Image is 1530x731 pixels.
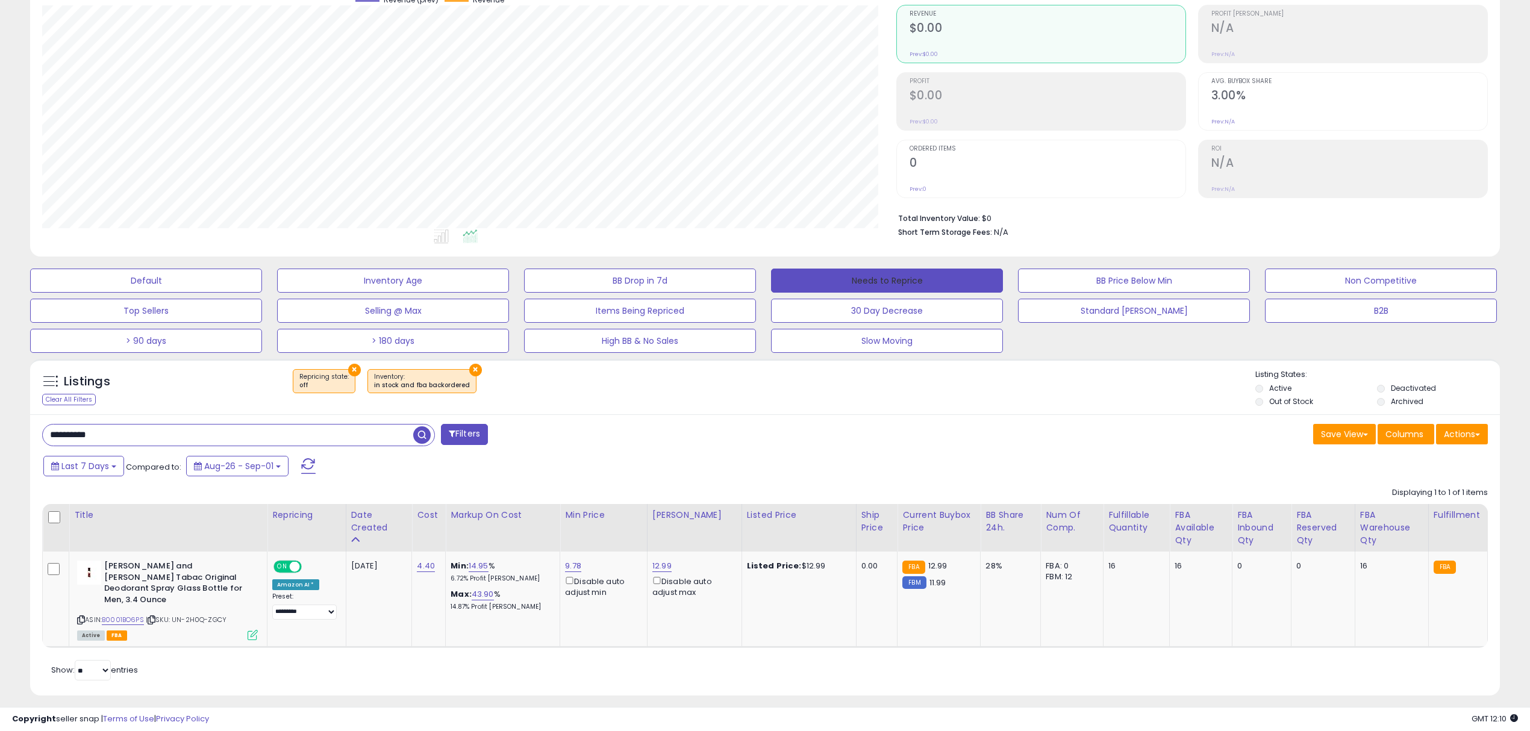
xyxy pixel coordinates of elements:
span: All listings currently available for purchase on Amazon [77,630,105,641]
div: seller snap | | [12,714,209,725]
button: Aug-26 - Sep-01 [186,456,289,476]
div: 0 [1296,561,1345,571]
div: Num of Comp. [1046,509,1098,534]
li: $0 [898,210,1479,225]
span: N/A [994,226,1008,238]
label: Deactivated [1391,383,1436,393]
small: Prev: N/A [1211,118,1235,125]
div: Amazon AI * [272,579,319,590]
span: Columns [1385,428,1423,440]
button: Selling @ Max [277,299,509,323]
button: Items Being Repriced [524,299,756,323]
div: 0 [1237,561,1282,571]
strong: Copyright [12,713,56,724]
div: BB Share 24h. [985,509,1035,534]
a: Terms of Use [103,713,154,724]
h2: N/A [1211,156,1487,172]
div: FBA Reserved Qty [1296,509,1349,547]
button: Save View [1313,424,1376,444]
span: OFF [300,562,319,572]
button: Standard [PERSON_NAME] [1018,299,1250,323]
div: FBA Available Qty [1175,509,1227,547]
h2: 3.00% [1211,89,1487,105]
small: Prev: N/A [1211,185,1235,193]
div: $12.99 [747,561,847,571]
span: ON [275,562,290,572]
button: Top Sellers [30,299,262,323]
b: Short Term Storage Fees: [898,227,992,237]
button: Inventory Age [277,269,509,293]
div: 28% [985,561,1031,571]
a: 14.95 [469,560,489,572]
small: Prev: $0.00 [910,51,938,58]
div: 16 [1175,561,1223,571]
small: Prev: $0.00 [910,118,938,125]
button: Non Competitive [1265,269,1497,293]
small: Prev: 0 [910,185,926,193]
div: 16 [1360,561,1419,571]
div: Disable auto adjust max [652,574,732,598]
button: B2B [1265,299,1497,323]
button: × [469,364,482,376]
b: Total Inventory Value: [898,213,980,223]
span: Repricing state : [299,372,349,390]
span: Profit [910,78,1185,85]
button: Needs to Reprice [771,269,1003,293]
p: Listing States: [1255,369,1500,381]
div: Disable auto adjust min [565,574,638,598]
b: Listed Price: [747,560,802,571]
div: % [451,589,551,611]
span: 2025-09-10 12:10 GMT [1472,713,1518,724]
h2: $0.00 [910,89,1185,105]
div: 0.00 [861,561,888,571]
small: Prev: N/A [1211,51,1235,58]
div: Displaying 1 to 1 of 1 items [1392,487,1488,499]
button: High BB & No Sales [524,329,756,353]
button: BB Drop in 7d [524,269,756,293]
div: Fulfillable Quantity [1108,509,1164,534]
small: FBM [902,576,926,589]
button: × [348,364,361,376]
div: off [299,381,349,390]
div: FBA inbound Qty [1237,509,1286,547]
h2: N/A [1211,21,1487,37]
span: Revenue [910,11,1185,17]
span: Show: entries [51,664,138,676]
div: in stock and fba backordered [374,381,470,390]
th: The percentage added to the cost of goods (COGS) that forms the calculator for Min & Max prices. [446,504,560,552]
b: Max: [451,588,472,600]
span: FBA [107,630,127,641]
span: Aug-26 - Sep-01 [204,460,273,472]
div: % [451,561,551,583]
button: BB Price Below Min [1018,269,1250,293]
p: 14.87% Profit [PERSON_NAME] [451,603,551,611]
div: Preset: [272,593,337,620]
h2: 0 [910,156,1185,172]
div: Repricing [272,509,341,521]
button: Slow Moving [771,329,1003,353]
span: Inventory : [374,372,470,390]
div: Cost [417,509,440,521]
button: Actions [1436,424,1488,444]
span: 11.99 [929,577,946,588]
div: Min Price [565,509,642,521]
button: Filters [441,424,488,445]
h5: Listings [64,373,110,390]
div: Current Buybox Price [902,509,975,534]
div: Clear All Filters [42,394,96,405]
span: Last 7 Days [61,460,109,472]
small: FBA [1434,561,1456,574]
div: Title [74,509,262,521]
button: > 180 days [277,329,509,353]
div: Fulfillment [1434,509,1482,521]
div: FBM: 12 [1046,571,1094,582]
span: 12.99 [928,560,948,571]
button: Columns [1378,424,1434,444]
div: Ship Price [861,509,893,534]
h2: $0.00 [910,21,1185,37]
div: 16 [1108,561,1160,571]
a: 4.40 [417,560,435,572]
div: FBA Warehouse Qty [1360,509,1423,547]
label: Active [1269,383,1291,393]
a: B0001BO6PS [102,615,144,625]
